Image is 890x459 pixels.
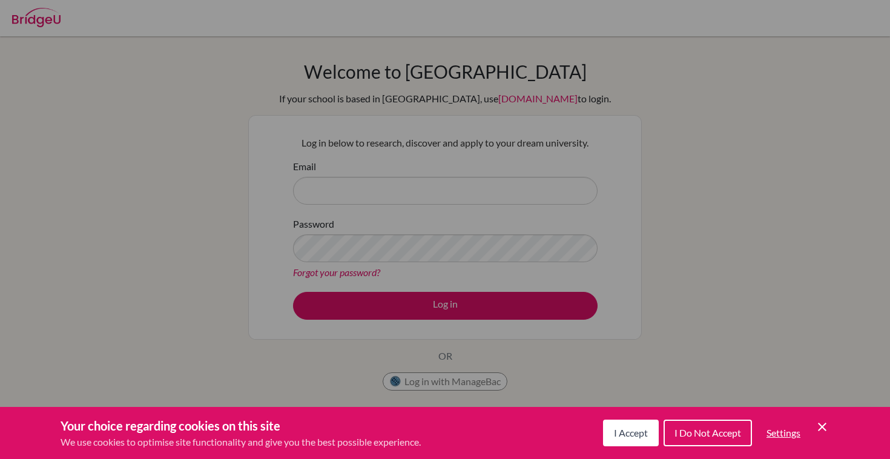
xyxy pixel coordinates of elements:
button: I Accept [603,420,659,446]
span: Settings [766,427,800,438]
h3: Your choice regarding cookies on this site [61,417,421,435]
p: We use cookies to optimise site functionality and give you the best possible experience. [61,435,421,449]
button: I Do Not Accept [664,420,752,446]
span: I Do Not Accept [674,427,741,438]
span: I Accept [614,427,648,438]
button: Settings [757,421,810,445]
button: Save and close [815,420,829,434]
